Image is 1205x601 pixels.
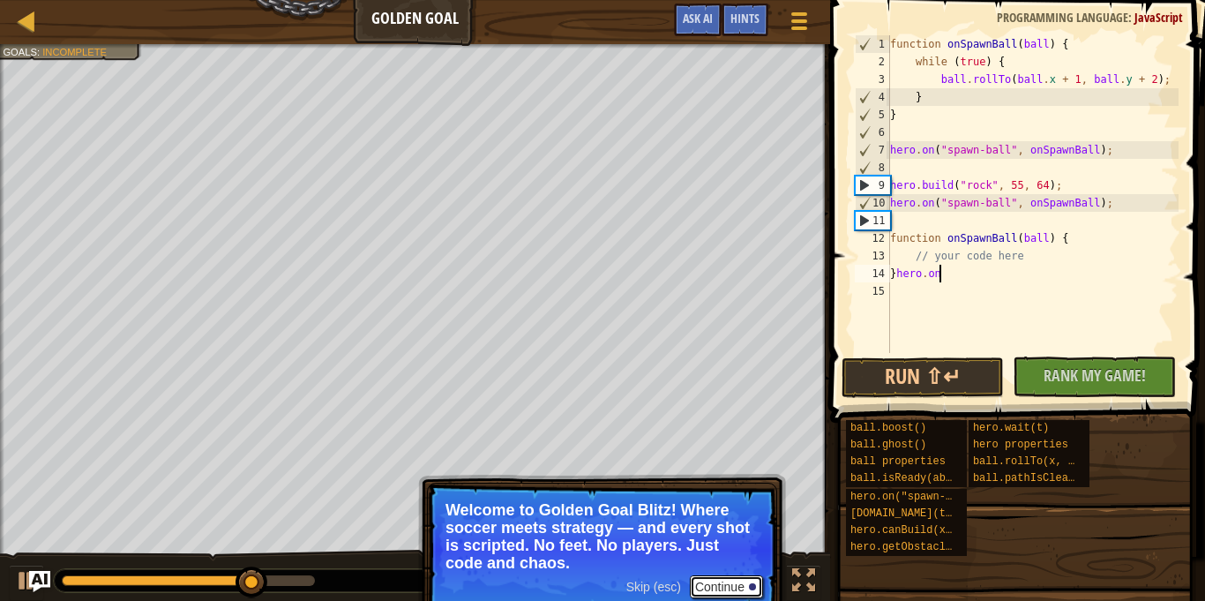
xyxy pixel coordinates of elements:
div: 10 [856,194,890,212]
div: 5 [856,106,890,124]
span: hero.on("spawn-ball", f) [850,491,1003,503]
div: 12 [855,229,890,247]
span: Hints [730,10,760,26]
div: 15 [855,282,890,300]
button: Toggle fullscreen [786,565,821,601]
button: Ask AI [674,4,722,36]
div: 9 [856,177,890,194]
span: ball.rollTo(x, y) [973,455,1081,468]
span: Goals [3,46,37,57]
div: 14 [855,265,890,282]
span: JavaScript [1134,9,1183,26]
span: hero.getObstacleAt(x, y) [850,541,1003,553]
span: Rank My Game! [1044,364,1146,387]
div: 1 [856,35,890,53]
div: 8 [856,159,890,177]
span: ball.ghost() [850,439,926,451]
button: Ask AI [29,571,50,592]
span: hero.canBuild(x, y) [850,524,971,537]
div: 3 [855,71,890,88]
span: hero.wait(t) [973,422,1049,434]
span: : [1128,9,1134,26]
span: Programming language [997,9,1128,26]
span: hero properties [973,439,1068,451]
span: ball.pathIsClear(x, y) [973,472,1112,485]
span: Ask AI [683,10,713,26]
div: 11 [856,212,890,229]
div: 7 [856,141,890,159]
div: 6 [856,124,890,141]
button: Run ⇧↵ [842,357,1005,398]
span: : [37,46,42,57]
div: 2 [855,53,890,71]
div: 13 [855,247,890,265]
button: Ctrl + P: Play [9,565,44,601]
span: Skip (esc) [626,580,681,594]
button: Rank My Game! [1013,357,1176,397]
span: ball properties [850,455,946,468]
button: Continue [690,575,763,598]
div: 4 [856,88,890,106]
p: Welcome to Golden Goal Blitz! Where soccer meets strategy — and every shot is scripted. No feet. ... [445,501,759,572]
button: Show game menu [777,4,821,45]
span: ball.isReady(ability) [850,472,984,485]
span: ball.boost() [850,422,926,434]
span: Incomplete [42,46,107,57]
span: [DOMAIN_NAME](type, x, y) [850,507,1009,520]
